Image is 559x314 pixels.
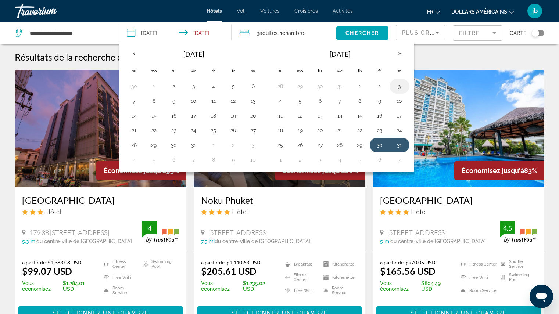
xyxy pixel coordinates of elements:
button: Day 31 [394,140,405,150]
button: Day 8 [354,96,366,106]
span: du centre-ville de [GEOGRAPHIC_DATA] [215,238,310,244]
button: Day 7 [394,155,405,165]
li: Free WiFi [100,273,140,282]
button: Day 6 [168,155,180,165]
li: Swimming Pool [139,259,179,269]
li: Shuttle Service [497,259,537,269]
span: a partir de [380,259,404,266]
button: Day 6 [247,81,259,91]
button: Day 21 [334,125,346,136]
button: Day 2 [374,81,386,91]
button: Day 1 [354,81,366,91]
button: Day 6 [374,155,386,165]
li: Fitness Center [457,259,497,269]
button: Day 16 [374,111,386,121]
button: Day 16 [168,111,180,121]
button: Day 17 [188,111,200,121]
button: Day 5 [354,155,366,165]
button: Menu utilisateur [525,3,544,19]
font: jb [532,7,538,15]
span: 5 mi [380,238,390,244]
del: $1,383.08 USD [47,259,82,266]
button: Changer de devise [451,6,514,17]
button: Changer de langue [427,6,440,17]
button: Day 4 [128,155,140,165]
button: Day 23 [374,125,386,136]
li: Room Service [100,286,140,295]
button: Check-in date: Jan 30, 2026 Check-out date: Jan 31, 2026 [119,22,232,44]
button: Day 24 [394,125,405,136]
a: Croisières [294,8,318,14]
button: Day 7 [188,155,200,165]
button: Day 14 [334,111,346,121]
font: Activités [333,8,353,14]
a: Vol. [237,8,246,14]
button: Day 22 [148,125,160,136]
iframe: Bouton de lancement de la fenêtre de messagerie [530,285,553,308]
button: Day 9 [374,96,386,106]
font: fr [427,9,433,15]
button: Day 2 [168,81,180,91]
span: , 1 [277,28,304,38]
button: Next month [390,45,409,62]
span: du centre-ville de [GEOGRAPHIC_DATA] [390,238,486,244]
button: Day 29 [354,140,366,150]
span: Chambre [282,30,304,36]
button: Day 21 [128,125,140,136]
span: Plus grandes économies [402,30,490,36]
a: [GEOGRAPHIC_DATA] [22,195,179,206]
button: Day 31 [334,81,346,91]
button: Day 15 [354,111,366,121]
button: Day 5 [227,81,239,91]
button: Day 15 [148,111,160,121]
button: Day 3 [188,81,200,91]
button: Day 17 [394,111,405,121]
li: Kitchenette [320,273,358,282]
span: Chercher [345,30,379,36]
button: Toggle map [526,30,544,36]
span: Hôtel [232,207,248,216]
del: $1,440.63 USD [226,259,261,266]
button: Day 7 [334,96,346,106]
h1: Résultats de la recherche d'hôtel [15,51,145,62]
span: Vous économisez [380,280,419,292]
img: trustyou-badge.svg [142,221,179,243]
span: [STREET_ADDRESS] [208,228,268,237]
button: Day 27 [314,140,326,150]
font: dollars américains [451,9,507,15]
button: Day 4 [334,155,346,165]
th: [DATE] [290,45,390,63]
button: Travelers: 3 adults, 0 children [232,22,336,44]
button: Day 28 [275,81,286,91]
a: Travorium [15,1,88,21]
ins: $99.07 USD [22,266,72,277]
li: Kitchenette [320,259,358,269]
a: Voitures [260,8,280,14]
mat-select: Sort by [402,28,439,37]
span: Vous économisez [201,280,241,292]
button: Day 12 [227,96,239,106]
li: Fitness Center [282,273,320,282]
button: Day 8 [208,155,219,165]
span: a partir de [22,259,46,266]
button: Day 18 [208,111,219,121]
button: Day 10 [247,155,259,165]
span: Adultes [259,30,277,36]
button: Day 26 [294,140,306,150]
a: Hôtels [207,8,222,14]
img: Hotel image [15,70,186,187]
button: Day 2 [227,140,239,150]
button: Day 14 [128,111,140,121]
button: Day 22 [354,125,366,136]
span: Hôtel [411,207,427,216]
span: 3 [257,28,277,38]
p: $1,284.01 USD [22,280,94,292]
li: Swimming Pool [497,273,537,282]
button: Day 3 [314,155,326,165]
div: 4 star Hotel [380,207,537,216]
p: $804.49 USD [380,280,451,292]
a: Noku Phuket [201,195,358,206]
